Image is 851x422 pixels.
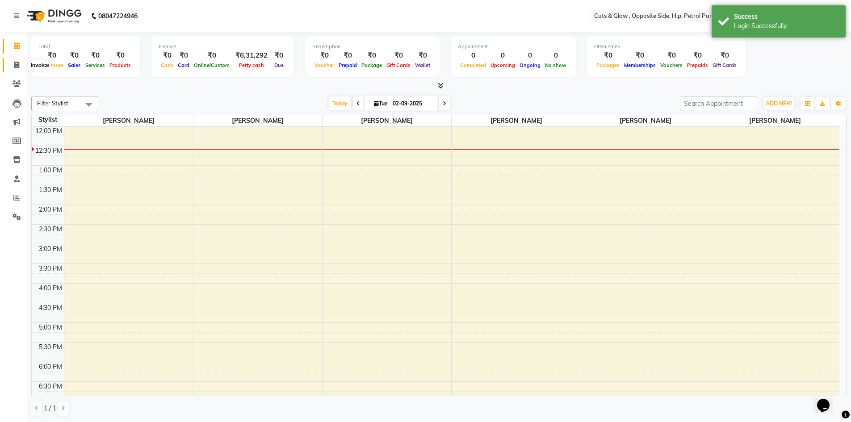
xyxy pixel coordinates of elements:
span: [PERSON_NAME] [581,115,710,126]
div: ₹0 [658,50,685,61]
span: Vouchers [658,62,685,68]
div: ₹6,31,292 [232,50,271,61]
span: Upcoming [488,62,517,68]
div: ₹0 [312,50,336,61]
span: Services [83,62,107,68]
div: ₹0 [38,50,66,61]
div: ₹0 [159,50,176,61]
div: 5:30 PM [37,343,64,352]
div: 2:30 PM [37,225,64,234]
div: ₹0 [384,50,413,61]
span: Products [107,62,133,68]
span: [PERSON_NAME] [64,115,193,126]
div: Redemption [312,43,432,50]
div: ₹0 [107,50,133,61]
span: [PERSON_NAME] [452,115,580,126]
span: Sales [66,62,83,68]
div: ₹0 [66,50,83,61]
div: 12:30 PM [34,146,64,155]
div: Total [38,43,133,50]
div: 3:30 PM [37,264,64,273]
div: Appointment [458,43,569,50]
div: ₹0 [594,50,622,61]
div: 4:30 PM [37,303,64,313]
div: 2:00 PM [37,205,64,214]
span: Packages [594,62,622,68]
span: [PERSON_NAME] [193,115,322,126]
button: ADD NEW [763,97,794,110]
div: Stylist [32,115,64,125]
span: 1 / 1 [44,404,56,413]
div: ₹0 [710,50,739,61]
span: Prepaids [685,62,710,68]
span: Completed [458,62,488,68]
span: Today [329,96,351,110]
span: Package [359,62,384,68]
div: ₹0 [176,50,192,61]
div: 3:00 PM [37,244,64,254]
span: [PERSON_NAME] [323,115,451,126]
iframe: chat widget [813,386,842,413]
div: ₹0 [271,50,287,61]
div: ₹0 [622,50,658,61]
div: ₹0 [359,50,384,61]
input: 2025-09-02 [390,97,435,110]
span: Cash [159,62,176,68]
div: ₹0 [685,50,710,61]
span: Online/Custom [192,62,232,68]
div: ₹0 [413,50,432,61]
span: Prepaid [336,62,359,68]
div: 0 [543,50,569,61]
div: 5:00 PM [37,323,64,332]
div: ₹0 [336,50,359,61]
div: 1:30 PM [37,185,64,195]
div: 0 [517,50,543,61]
b: 08047224946 [98,4,138,29]
span: Due [272,62,286,68]
div: Finance [159,43,287,50]
span: Petty cash [237,62,266,68]
div: 12:00 PM [34,126,64,136]
img: logo [23,4,84,29]
div: Other sales [594,43,739,50]
div: 6:30 PM [37,382,64,391]
span: Gift Cards [710,62,739,68]
span: Voucher [312,62,336,68]
span: ADD NEW [766,100,792,107]
div: ₹0 [192,50,232,61]
span: Card [176,62,192,68]
div: 6:00 PM [37,362,64,372]
div: 4:00 PM [37,284,64,293]
span: Filter Stylist [37,100,68,107]
span: No show [543,62,569,68]
div: 1:00 PM [37,166,64,175]
span: Tue [372,100,390,107]
div: Login Successfully. [734,21,839,31]
span: [PERSON_NAME] [710,115,839,126]
span: Memberships [622,62,658,68]
div: 0 [488,50,517,61]
div: 0 [458,50,488,61]
span: Gift Cards [384,62,413,68]
input: Search Appointment [680,96,758,110]
span: Ongoing [517,62,543,68]
div: Invoice [28,60,51,71]
span: Wallet [413,62,432,68]
div: ₹0 [83,50,107,61]
div: Success [734,12,839,21]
